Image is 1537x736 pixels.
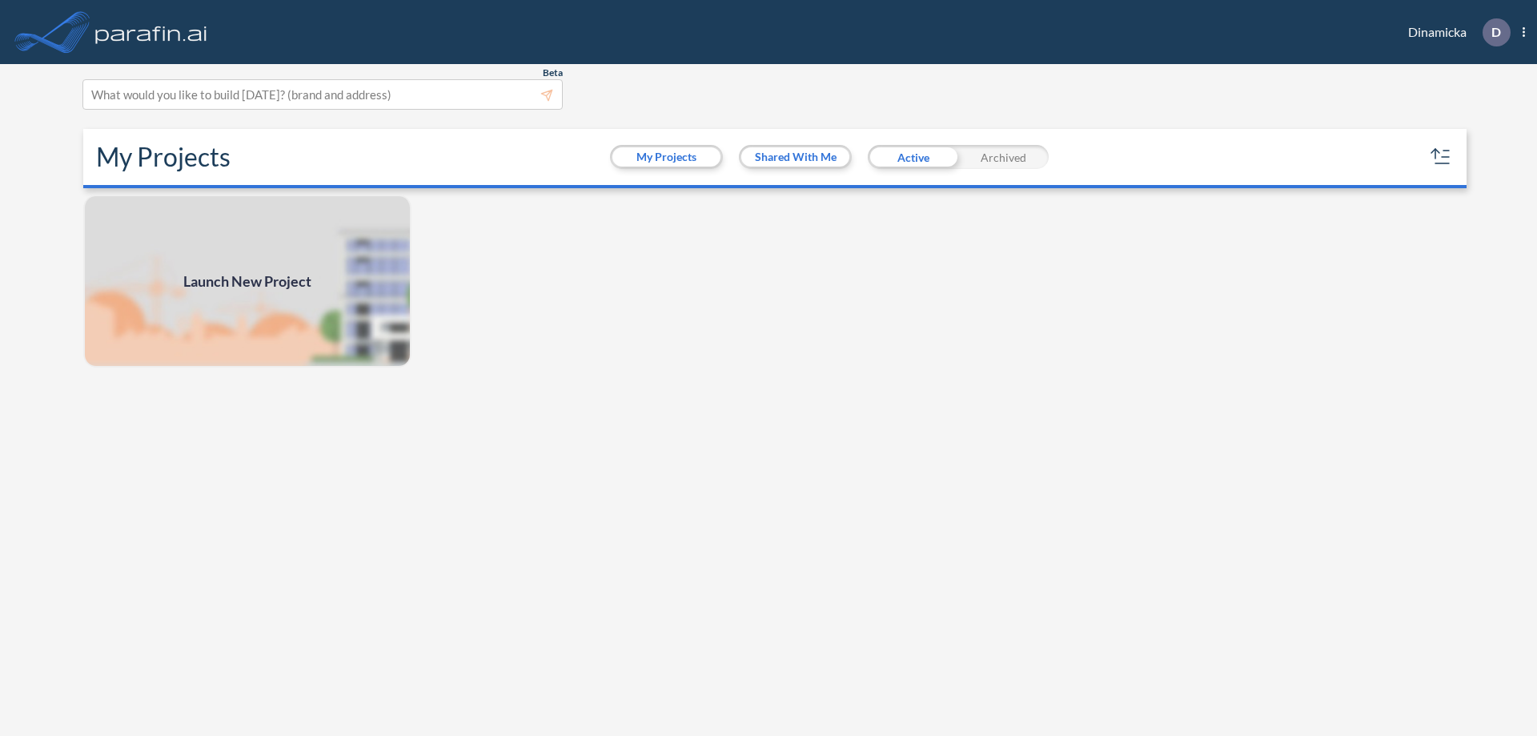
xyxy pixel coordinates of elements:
[183,271,311,292] span: Launch New Project
[1384,18,1525,46] div: Dinamicka
[543,66,563,79] span: Beta
[96,142,231,172] h2: My Projects
[868,145,958,169] div: Active
[958,145,1049,169] div: Archived
[741,147,849,167] button: Shared With Me
[83,195,411,368] img: add
[83,195,411,368] a: Launch New Project
[612,147,720,167] button: My Projects
[1491,25,1501,39] p: D
[1428,144,1454,170] button: sort
[92,16,211,48] img: logo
